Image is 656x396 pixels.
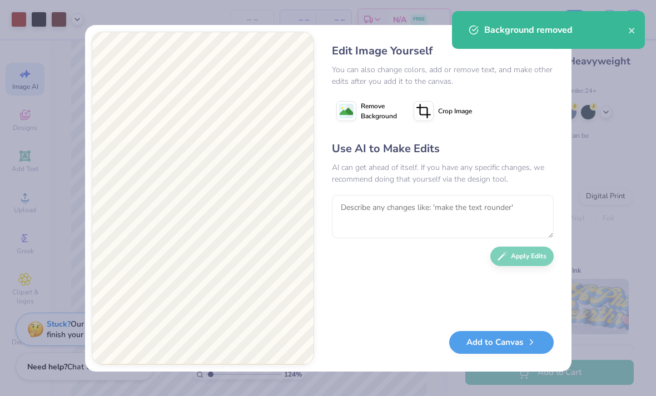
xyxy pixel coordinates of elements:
[332,141,554,157] div: Use AI to Make Edits
[332,64,554,87] div: You can also change colors, add or remove text, and make other edits after you add it to the canvas.
[409,97,479,125] button: Crop Image
[361,101,397,121] span: Remove Background
[332,97,401,125] button: Remove Background
[332,162,554,185] div: AI can get ahead of itself. If you have any specific changes, we recommend doing that yourself vi...
[484,23,628,37] div: Background removed
[628,23,636,37] button: close
[332,43,554,59] div: Edit Image Yourself
[449,331,554,354] button: Add to Canvas
[438,106,472,116] span: Crop Image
